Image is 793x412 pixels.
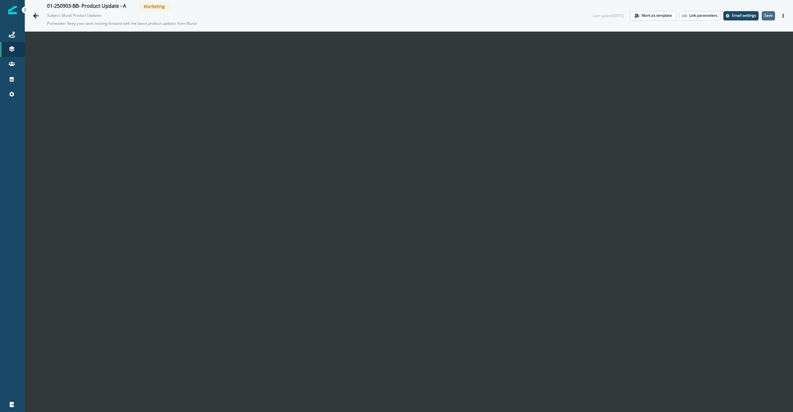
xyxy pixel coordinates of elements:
[8,6,17,14] img: Inflection
[47,10,109,18] p: Subject: Mural Product Updates
[778,11,788,20] button: Actions
[30,10,42,22] button: Go back
[630,11,677,20] button: Mark as template
[47,18,202,29] p: Preheader: Keep your work moving forward with the latest product updates from Mural
[764,13,773,18] p: Save
[689,13,717,18] p: Link parameters
[732,13,756,18] p: Email settings
[762,11,775,20] button: Save
[723,11,759,20] button: Settings
[593,13,624,19] div: Last saved [DATE]
[139,2,170,10] span: Marketing
[642,13,672,18] p: Mark as template
[680,11,720,20] button: Link parameters
[47,3,126,10] div: 01-250903-BB- Product Update - A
